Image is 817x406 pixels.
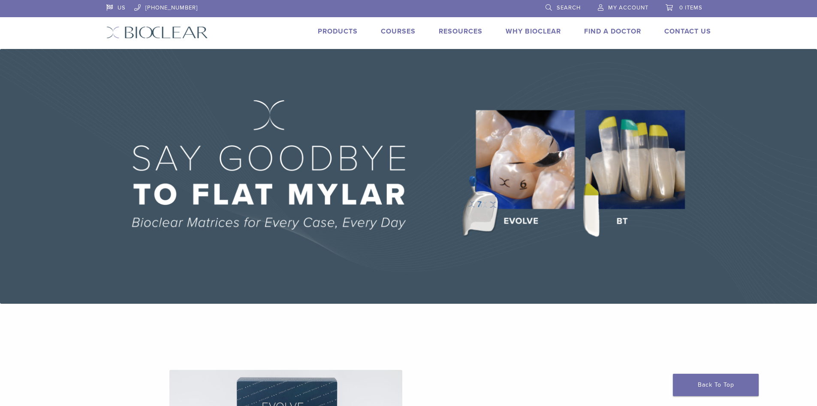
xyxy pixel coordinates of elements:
[673,374,759,396] a: Back To Top
[381,27,416,36] a: Courses
[106,26,208,39] img: Bioclear
[664,27,711,36] a: Contact Us
[557,4,581,11] span: Search
[584,27,641,36] a: Find A Doctor
[506,27,561,36] a: Why Bioclear
[608,4,648,11] span: My Account
[318,27,358,36] a: Products
[679,4,702,11] span: 0 items
[439,27,482,36] a: Resources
